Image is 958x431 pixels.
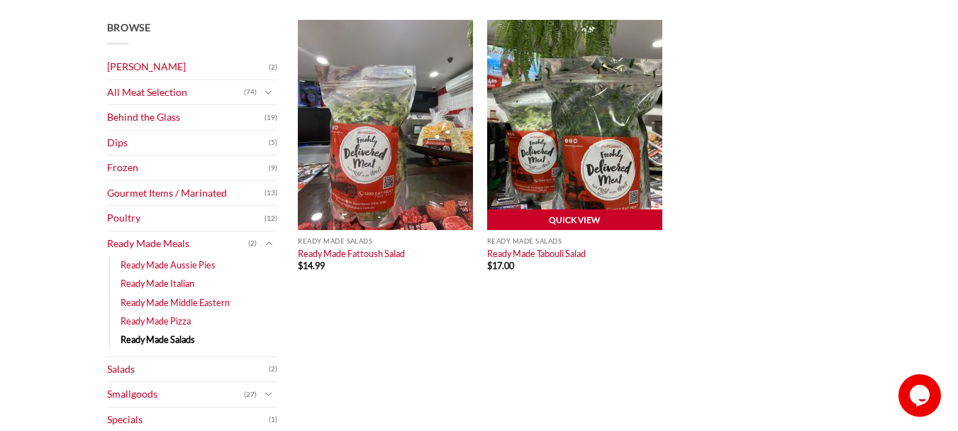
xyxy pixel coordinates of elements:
a: Frozen [107,156,269,180]
a: All Meat Selection [107,80,244,105]
button: Toggle [260,236,277,251]
span: (9) [269,158,277,179]
bdi: 14.99 [298,260,325,271]
p: Ready Made Salads [298,237,473,245]
a: Behind the Glass [107,105,264,130]
button: Toggle [260,386,277,402]
a: Dips [107,131,269,156]
a: Smallgoods [107,382,244,407]
span: $ [487,260,492,271]
span: (2) [269,57,277,78]
span: Browse [107,21,151,33]
a: Poultry [107,206,264,231]
a: Ready Made Middle Eastern [121,293,230,312]
a: Ready Made Fattoush Salad [298,248,405,259]
a: Ready Made Tabouli Salad [487,248,586,259]
iframe: chat widget [898,374,944,417]
span: (2) [269,359,277,380]
a: Ready Made Pizza [121,312,191,330]
span: (12) [264,208,277,229]
button: Toggle [260,84,277,100]
a: [PERSON_NAME] [107,55,269,80]
a: Ready Made Meals [107,231,248,256]
span: (13) [264,182,277,204]
a: Ready Made Salads [121,330,195,349]
img: Ready Made Fattoush Salad [298,20,473,230]
bdi: 17.00 [487,260,514,271]
span: $ [298,260,303,271]
a: Salads [107,357,269,382]
a: Ready Made Aussie Pies [121,256,216,274]
span: (5) [269,132,277,153]
span: (27) [244,384,257,405]
span: (2) [248,233,257,254]
span: (1) [269,409,277,430]
a: Ready Made Italian [121,274,194,293]
span: (19) [264,107,277,129]
a: Quick View [487,209,662,231]
a: Gourmet Items / Marinated [107,181,264,206]
p: Ready Made Salads [487,237,662,245]
span: (74) [244,82,257,103]
img: Ready Made Tabouli Salad [487,20,662,230]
